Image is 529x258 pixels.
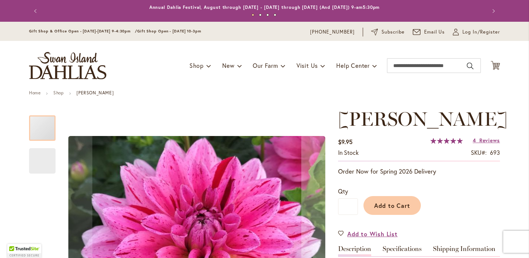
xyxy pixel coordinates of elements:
[338,245,371,256] a: Description
[189,62,204,69] span: Shop
[336,62,370,69] span: Help Center
[338,138,352,146] span: $9.95
[338,149,359,157] div: Availability
[471,149,487,156] strong: SKU
[374,202,411,209] span: Add to Cart
[252,14,254,16] button: 1 of 4
[149,4,380,10] a: Annual Dahlia Festival, August through [DATE] - [DATE] through [DATE] (And [DATE]) 9-am5:30pm
[479,137,500,144] span: Reviews
[29,90,40,95] a: Home
[137,29,201,34] span: Gift Shop Open - [DATE] 10-3pm
[297,62,318,69] span: Visit Us
[29,4,44,18] button: Previous
[77,90,114,95] strong: [PERSON_NAME]
[338,187,348,195] span: Qty
[53,90,64,95] a: Shop
[266,14,269,16] button: 3 of 4
[490,149,500,157] div: 693
[433,245,496,256] a: Shipping Information
[424,28,445,36] span: Email Us
[259,14,262,16] button: 2 of 4
[253,62,278,69] span: Our Farm
[338,230,398,238] a: Add to Wish List
[338,167,500,176] p: Order Now for Spring 2026 Delivery
[338,107,508,130] span: [PERSON_NAME]
[371,28,405,36] a: Subscribe
[462,28,500,36] span: Log In/Register
[29,52,106,79] a: store logo
[363,196,421,215] button: Add to Cart
[473,137,500,144] a: 4 Reviews
[485,4,500,18] button: Next
[473,137,476,144] span: 4
[6,232,26,252] iframe: Launch Accessibility Center
[29,108,63,141] div: CHA CHING
[430,138,463,144] div: 100%
[413,28,445,36] a: Email Us
[274,14,276,16] button: 4 of 4
[222,62,234,69] span: New
[29,141,56,174] div: CHA CHING
[338,149,359,156] span: In stock
[347,230,398,238] span: Add to Wish List
[383,245,422,256] a: Specifications
[29,29,137,34] span: Gift Shop & Office Open - [DATE]-[DATE] 9-4:30pm /
[310,28,355,36] a: [PHONE_NUMBER]
[453,28,500,36] a: Log In/Register
[381,28,405,36] span: Subscribe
